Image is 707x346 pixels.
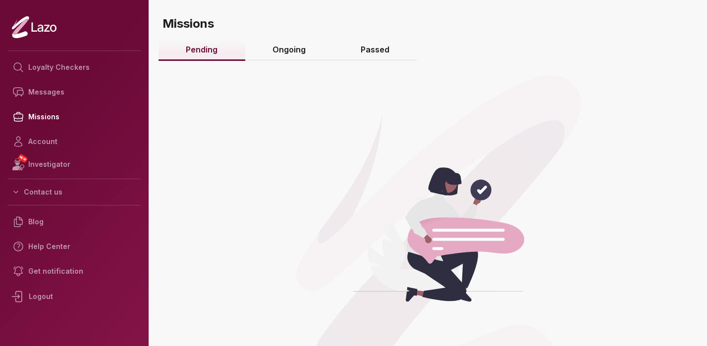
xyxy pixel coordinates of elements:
[8,183,141,201] button: Contact us
[333,40,417,61] a: Passed
[8,284,141,309] div: Logout
[8,55,141,80] a: Loyalty Checkers
[8,209,141,234] a: Blog
[8,154,141,175] a: NEWInvestigator
[245,40,333,61] a: Ongoing
[8,259,141,284] a: Get notification
[8,129,141,154] a: Account
[17,153,28,163] span: NEW
[8,104,141,129] a: Missions
[159,40,245,61] a: Pending
[8,80,141,104] a: Messages
[8,234,141,259] a: Help Center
